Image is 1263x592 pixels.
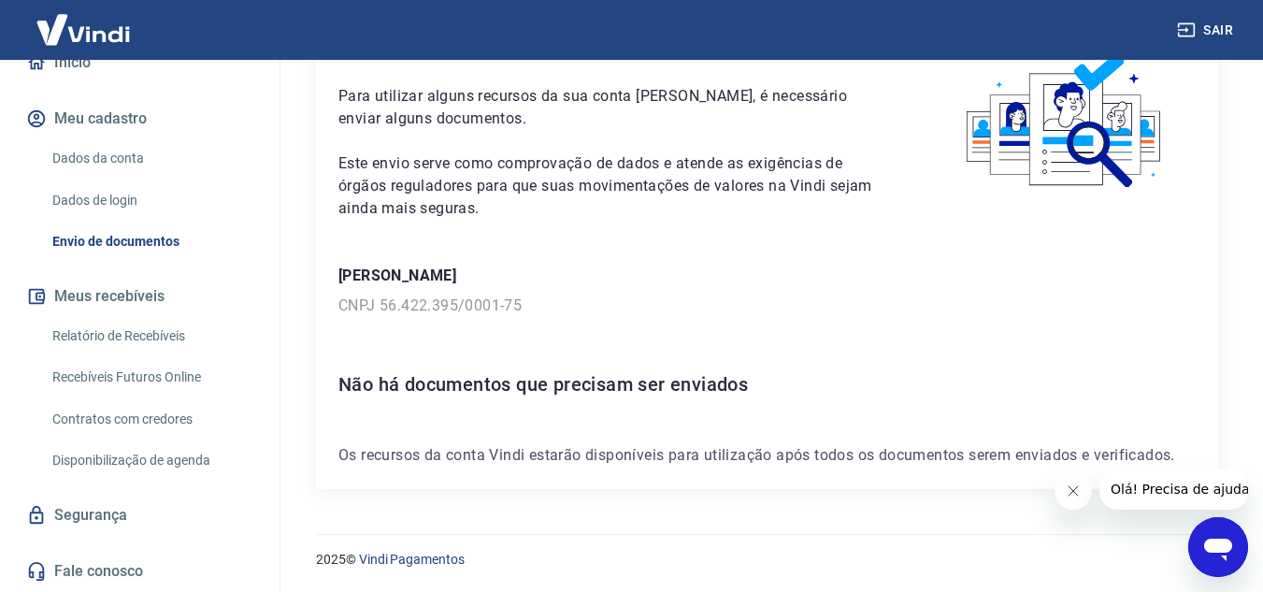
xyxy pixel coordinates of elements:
[45,223,257,261] a: Envio de documentos
[22,98,257,139] button: Meu cadastro
[338,295,1196,317] p: CNPJ 56.422.395/0001-75
[338,265,1196,287] p: [PERSON_NAME]
[45,181,257,220] a: Dados de login
[22,1,144,58] img: Vindi
[359,552,465,567] a: Vindi Pagamentos
[22,276,257,317] button: Meus recebíveis
[338,85,890,130] p: Para utilizar alguns recursos da sua conta [PERSON_NAME], é necessário enviar alguns documentos.
[45,441,257,480] a: Disponibilização de agenda
[45,358,257,397] a: Recebíveis Futuros Online
[11,13,157,28] span: Olá! Precisa de ajuda?
[45,139,257,178] a: Dados da conta
[338,369,1196,399] h6: Não há documentos que precisam ser enviados
[22,495,257,536] a: Segurança
[1055,472,1092,510] iframe: Fechar mensagem
[22,42,257,83] a: Início
[45,400,257,439] a: Contratos com credores
[338,152,890,220] p: Este envio serve como comprovação de dados e atende as exigências de órgãos reguladores para que ...
[338,444,1196,467] p: Os recursos da conta Vindi estarão disponíveis para utilização após todos os documentos serem env...
[22,551,257,592] a: Fale conosco
[1188,517,1248,577] iframe: Botão para abrir a janela de mensagens
[316,550,1218,570] p: 2025 ©
[935,48,1196,195] img: waiting_documents.41d9841a9773e5fdf392cede4d13b617.svg
[1173,13,1241,48] button: Sair
[45,317,257,355] a: Relatório de Recebíveis
[1099,469,1248,510] iframe: Mensagem da empresa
